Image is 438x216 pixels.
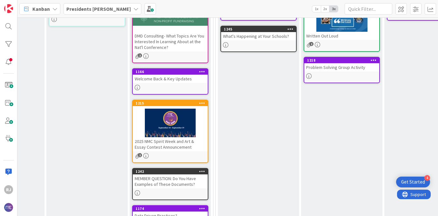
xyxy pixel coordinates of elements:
[32,5,50,13] span: Kanban
[312,6,321,12] span: 1x
[136,70,208,74] div: 1166
[396,177,430,187] div: Open Get Started checklist, remaining modules: 4
[133,169,208,188] div: 1242MEMBER QUESTION: Do You Have Examples of These Documents?
[132,168,208,200] a: 1242MEMBER QUESTION: Do You Have Examples of These Documents?
[133,32,208,51] div: DMD Consulting- What Topics Are You Interested In Learning About at the Nat'l Conference?
[133,69,208,75] div: 1166
[304,63,379,71] div: Problem Solving Group Activity
[133,100,208,151] div: 12152025 NMC Spirit Week and Art & Essay Contest Announcement
[133,100,208,106] div: 1215
[133,137,208,151] div: 2025 NMC Spirit Week and Art & Essay Contest Announcement
[304,32,379,40] div: Written Out Loud
[133,174,208,188] div: MEMBER QUESTION: Do You Have Examples of These Documents?
[133,75,208,83] div: Welcome Back & Key Updates
[13,1,29,9] span: Support
[133,69,208,83] div: 1166Welcome Back & Key Updates
[133,169,208,174] div: 1242
[221,26,296,40] div: 1245What's Happening at Your Schools?
[424,175,430,181] div: 4
[220,26,297,52] a: 1245What's Happening at Your Schools?
[304,57,379,71] div: 1218Problem Solving Group Activity
[4,185,13,194] div: RJ
[132,100,208,163] a: 12152025 NMC Spirit Week and Art & Essay Contest Announcement
[321,6,329,12] span: 2x
[133,206,208,212] div: 1174
[309,42,313,46] span: 2
[136,169,208,174] div: 1242
[136,206,208,211] div: 1174
[221,32,296,40] div: What's Happening at Your Schools?
[329,6,338,12] span: 3x
[138,53,142,57] span: 2
[4,203,13,212] img: avatar
[66,6,131,12] b: Presidents [PERSON_NAME]
[136,101,208,105] div: 1215
[4,4,13,13] img: Visit kanbanzone.com
[304,57,379,63] div: 1218
[307,58,379,63] div: 1218
[221,26,296,32] div: 1245
[304,57,380,83] a: 1218Problem Solving Group Activity
[224,27,296,31] div: 1245
[138,153,142,157] span: 2
[401,179,425,185] div: Get Started
[345,3,392,15] input: Quick Filter...
[132,68,208,95] a: 1166Welcome Back & Key Updates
